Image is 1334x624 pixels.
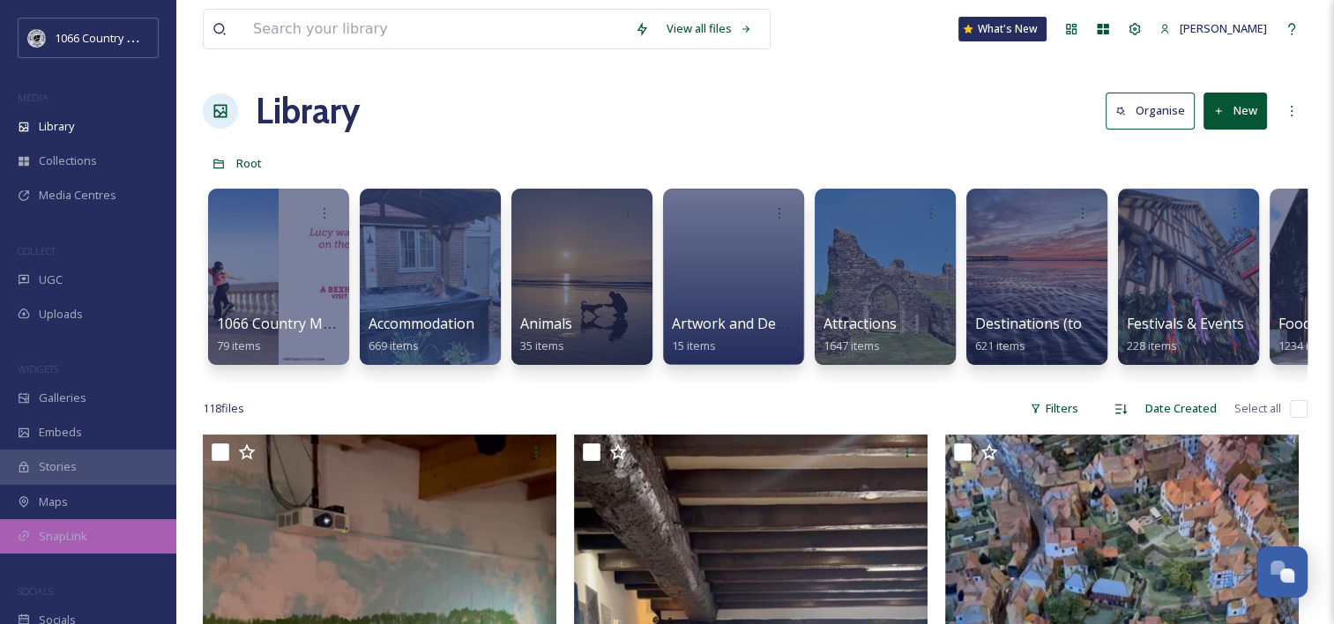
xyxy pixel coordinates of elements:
[672,338,716,353] span: 15 items
[1151,11,1276,46] a: [PERSON_NAME]
[18,244,56,257] span: COLLECT
[1234,400,1281,417] span: Select all
[236,152,262,174] a: Root
[39,271,63,288] span: UGC
[824,314,897,333] span: Attractions
[369,316,474,353] a: Accommodation669 items
[520,338,564,353] span: 35 items
[1256,546,1308,598] button: Open Chat
[39,187,116,204] span: Media Centres
[1106,93,1204,129] a: Organise
[39,494,68,510] span: Maps
[520,314,572,333] span: Animals
[672,314,849,333] span: Artwork and Design Folder
[1180,20,1267,36] span: [PERSON_NAME]
[1137,391,1226,426] div: Date Created
[958,17,1047,41] a: What's New
[217,316,441,353] a: 1066 Country Moments campaign79 items
[1127,314,1244,333] span: Festivals & Events
[1021,391,1087,426] div: Filters
[18,362,58,375] span: WIDGETS
[217,314,441,333] span: 1066 Country Moments campaign
[369,314,474,333] span: Accommodation
[1106,93,1195,129] button: Organise
[217,338,261,353] span: 79 items
[236,155,262,171] span: Root
[203,400,244,417] span: 118 file s
[824,316,897,353] a: Attractions1647 items
[975,314,1218,333] span: Destinations (towns and landscapes)
[1127,316,1244,353] a: Festivals & Events228 items
[975,338,1025,353] span: 621 items
[39,424,82,441] span: Embeds
[39,152,97,169] span: Collections
[39,118,74,135] span: Library
[672,316,849,353] a: Artwork and Design Folder15 items
[975,316,1218,353] a: Destinations (towns and landscapes)621 items
[39,458,77,475] span: Stories
[369,338,419,353] span: 669 items
[244,10,626,48] input: Search your library
[28,29,46,47] img: logo_footerstamp.png
[520,316,572,353] a: Animals35 items
[1127,338,1177,353] span: 228 items
[39,528,87,545] span: SnapLink
[18,91,48,104] span: MEDIA
[18,584,53,598] span: SOCIALS
[55,29,179,46] span: 1066 Country Marketing
[824,338,880,353] span: 1647 items
[658,11,761,46] a: View all files
[1204,93,1267,129] button: New
[256,85,360,137] a: Library
[39,390,86,406] span: Galleries
[39,306,83,323] span: Uploads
